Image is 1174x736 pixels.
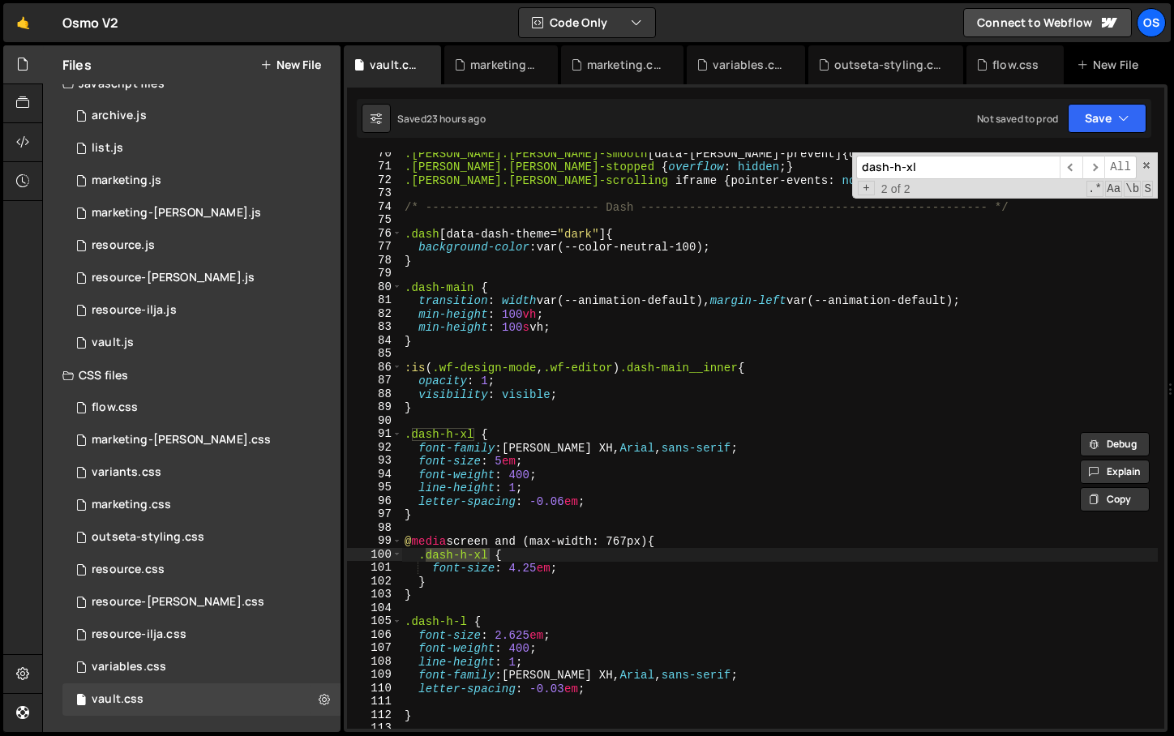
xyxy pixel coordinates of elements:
div: 16596/46195.js [62,294,341,327]
div: outseta-styling.css [834,57,944,73]
div: marketing.css [587,57,664,73]
div: 77 [347,240,402,254]
span: 2 of 2 [875,182,917,196]
div: 107 [347,641,402,655]
div: 82 [347,307,402,321]
div: 74 [347,200,402,214]
div: 16596/47552.css [62,392,341,424]
div: flow.css [92,400,138,415]
div: 92 [347,441,402,455]
div: resource-ilja.css [92,627,186,642]
div: 75 [347,213,402,227]
div: 16596/45153.css [62,683,341,716]
div: 23 hours ago [426,112,486,126]
div: 16596/46196.css [62,586,341,618]
div: resource.js [92,238,155,253]
div: 100 [347,548,402,562]
div: vault.css [370,57,422,73]
div: variables.css [713,57,785,73]
div: 87 [347,374,402,387]
div: 78 [347,254,402,267]
div: 111 [347,695,402,708]
div: 112 [347,708,402,722]
div: 89 [347,400,402,414]
div: 85 [347,347,402,361]
div: variables.css [92,660,166,674]
div: marketing.js [92,173,161,188]
div: 108 [347,655,402,669]
div: 93 [347,454,402,468]
span: ​ [1060,156,1082,179]
div: 16596/45151.js [62,132,341,165]
span: Toggle Replace mode [858,181,875,196]
div: 16596/46199.css [62,554,341,586]
span: Search In Selection [1142,181,1153,197]
a: 🤙 [3,3,43,42]
div: 91 [347,427,402,441]
div: 16596/45422.js [62,165,341,197]
div: 98 [347,521,402,535]
div: archive.js [92,109,147,123]
div: 72 [347,173,402,187]
div: 95 [347,481,402,494]
div: 101 [347,561,402,575]
div: Not saved to prod [977,112,1058,126]
a: Os [1137,8,1166,37]
input: Search for [856,156,1060,179]
span: RegExp Search [1086,181,1103,197]
a: Connect to Webflow [963,8,1132,37]
div: flow.css [992,57,1039,73]
button: Save [1068,104,1146,133]
div: 16596/46210.js [62,100,341,132]
button: New File [260,58,321,71]
button: Copy [1080,487,1150,511]
div: 96 [347,494,402,508]
div: resource-ilja.js [92,303,177,318]
div: Osmo V2 [62,13,118,32]
div: 88 [347,387,402,401]
div: 83 [347,320,402,334]
div: 97 [347,507,402,521]
div: 105 [347,614,402,628]
div: 16596/45133.js [62,327,341,359]
div: 79 [347,267,402,280]
span: Alt-Enter [1104,156,1137,179]
button: Explain [1080,460,1150,484]
div: marketing-[PERSON_NAME].js [92,206,261,220]
div: resource.css [92,563,165,577]
div: 104 [347,601,402,615]
div: marketing.css [92,498,171,512]
div: New File [1077,57,1145,73]
div: 109 [347,668,402,682]
div: marketing-[PERSON_NAME].css [92,433,271,447]
div: 113 [347,721,402,735]
div: 103 [347,588,402,601]
div: 70 [347,147,402,160]
div: 84 [347,334,402,348]
div: 94 [347,468,402,481]
div: list.js [92,141,123,156]
div: 16596/46284.css [62,424,341,456]
div: 16596/45154.css [62,651,341,683]
div: 71 [347,160,402,173]
div: outseta-styling.css [92,530,204,545]
div: 16596/45156.css [62,521,341,554]
span: ​ [1082,156,1105,179]
div: 16596/45511.css [62,456,341,489]
div: 90 [347,414,402,428]
div: 99 [347,534,402,548]
h2: Files [62,56,92,74]
div: marketing.js [470,57,538,73]
div: variants.css [92,465,161,480]
div: 16596/46194.js [62,262,341,294]
div: 76 [347,227,402,241]
div: 16596/46183.js [62,229,341,262]
span: Whole Word Search [1124,181,1141,197]
div: 106 [347,628,402,642]
div: CSS files [43,359,341,392]
div: 110 [347,682,402,695]
div: 73 [347,186,402,200]
div: 86 [347,361,402,374]
div: 81 [347,293,402,307]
